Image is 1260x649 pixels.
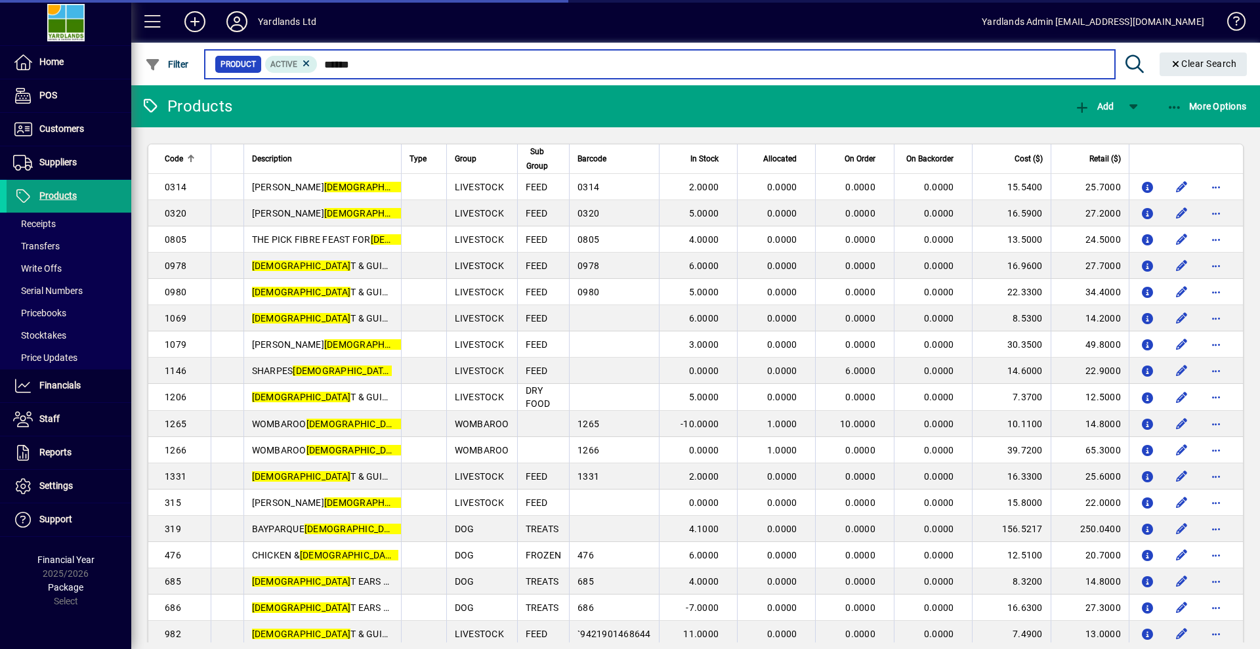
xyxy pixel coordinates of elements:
[577,445,599,455] span: 1266
[1160,52,1248,76] button: Clear
[1206,492,1227,513] button: More options
[145,59,189,70] span: Filter
[1206,203,1227,224] button: More options
[845,313,875,324] span: 0.0000
[7,235,131,257] a: Transfers
[526,550,562,560] span: FROZEN
[39,90,57,100] span: POS
[526,261,548,271] span: FEED
[265,56,318,73] mat-chip: Activation Status: Active
[972,542,1050,568] td: 12.5100
[1051,490,1129,516] td: 22.0000
[165,182,186,192] span: 0314
[1171,440,1192,461] button: Edit
[845,392,875,402] span: 0.0000
[455,392,504,402] span: LIVESTOCK
[1171,282,1192,303] button: Edit
[455,524,474,534] span: DOG
[1206,229,1227,250] button: More options
[767,550,797,560] span: 0.0000
[165,550,181,560] span: 476
[252,287,351,297] em: [DEMOGRAPHIC_DATA]
[924,497,954,508] span: 0.0000
[577,419,599,429] span: 1265
[689,524,719,534] span: 4.1000
[1171,255,1192,276] button: Edit
[1051,305,1129,331] td: 14.2000
[13,352,77,363] span: Price Updates
[300,550,399,560] em: [DEMOGRAPHIC_DATA]
[165,445,186,455] span: 1266
[845,550,875,560] span: 0.0000
[972,331,1050,358] td: 30.3500
[690,152,719,166] span: In Stock
[845,182,875,192] span: 0.0000
[526,524,559,534] span: TREATS
[681,419,719,429] span: -10.0000
[845,445,875,455] span: 0.0000
[1206,466,1227,487] button: More options
[526,144,550,173] span: Sub Group
[924,576,954,587] span: 0.0000
[689,261,719,271] span: 6.0000
[526,385,551,409] span: DRY FOOD
[845,234,875,245] span: 0.0000
[924,550,954,560] span: 0.0000
[526,144,562,173] div: Sub Group
[252,576,401,587] span: T EARS 50G
[763,152,797,166] span: Allocated
[689,576,719,587] span: 4.0000
[767,471,797,482] span: 0.0000
[252,261,351,271] em: [DEMOGRAPHIC_DATA]
[1171,360,1192,381] button: Edit
[7,470,131,503] a: Settings
[7,369,131,402] a: Financials
[577,471,599,482] span: 1331
[165,392,186,402] span: 1206
[165,313,186,324] span: 1069
[252,419,509,429] span: WOMBAROO T MILK REPLACER 180G
[767,497,797,508] span: 0.0000
[39,413,60,424] span: Staff
[324,339,423,350] em: [DEMOGRAPHIC_DATA]
[258,11,316,32] div: Yardlands Ltd
[845,366,875,376] span: 6.0000
[216,10,258,33] button: Profile
[252,550,465,560] span: CHICKEN & T PELLETS 1KG
[7,280,131,302] a: Serial Numbers
[1206,282,1227,303] button: More options
[577,234,599,245] span: 0805
[252,602,351,613] em: [DEMOGRAPHIC_DATA]
[972,305,1050,331] td: 8.5300
[577,550,594,560] span: 476
[972,358,1050,384] td: 14.6000
[972,516,1050,542] td: 156.5217
[924,445,954,455] span: 0.0000
[371,234,470,245] em: [DEMOGRAPHIC_DATA]
[1206,387,1227,408] button: More options
[972,568,1050,595] td: 8.3200
[924,366,954,376] span: 0.0000
[1051,384,1129,411] td: 12.5000
[1206,360,1227,381] button: More options
[972,200,1050,226] td: 16.5900
[667,152,731,166] div: In Stock
[455,339,504,350] span: LIVESTOCK
[924,234,954,245] span: 0.0000
[455,576,474,587] span: DOG
[39,123,84,134] span: Customers
[1167,101,1247,112] span: More Options
[13,263,62,274] span: Write Offs
[1206,571,1227,592] button: More options
[767,182,797,192] span: 0.0000
[526,182,548,192] span: FEED
[1051,226,1129,253] td: 24.5000
[1051,516,1129,542] td: 250.0400
[840,419,875,429] span: 10.0000
[13,219,56,229] span: Receipts
[1171,229,1192,250] button: Edit
[689,497,719,508] span: 0.0000
[1206,255,1227,276] button: More options
[455,234,504,245] span: LIVESTOCK
[165,152,203,166] div: Code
